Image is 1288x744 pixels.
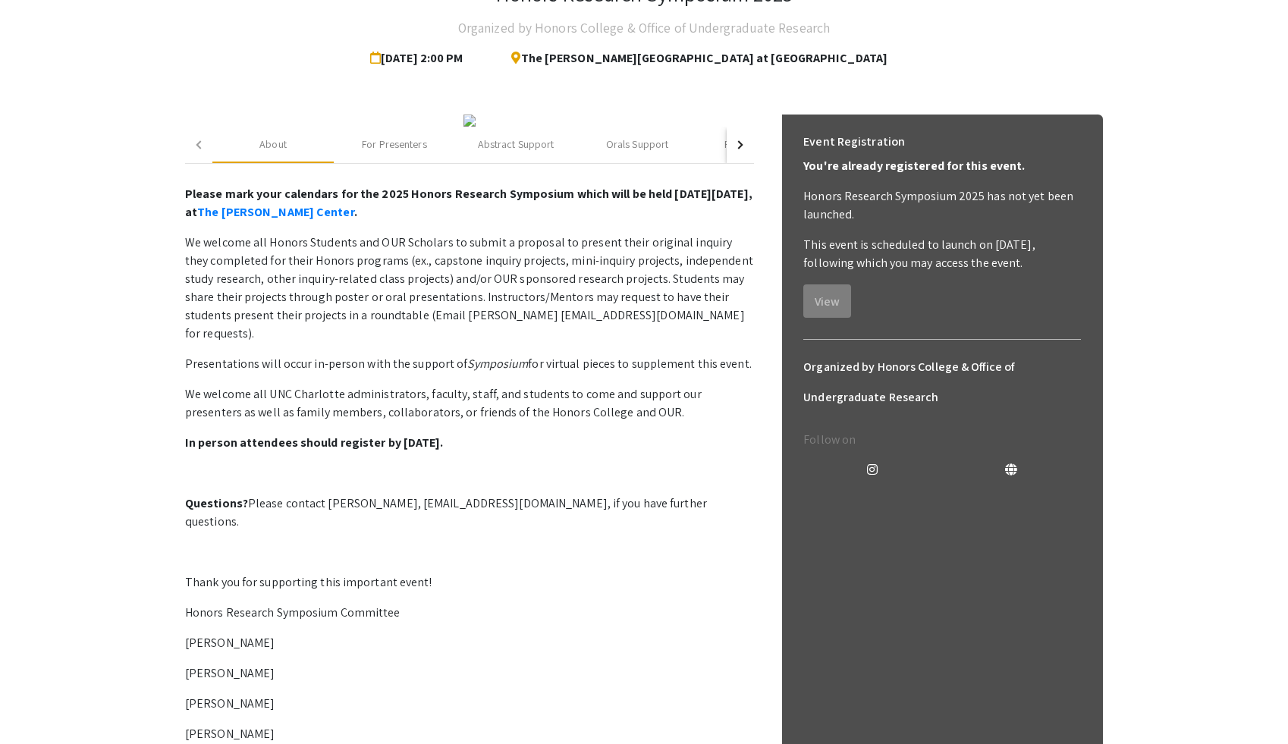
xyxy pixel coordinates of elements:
strong: Please mark your calendars for the 2025 Honors Research Symposium which will be held [DATE][DATE]... [185,186,752,220]
h4: Organized by Honors College & Office of Undergraduate Research [458,13,830,43]
p: We welcome all UNC Charlotte administrators, faculty, staff, and students to come and support our... [185,385,754,422]
span: [DATE] 2:00 PM [370,43,470,74]
p: Honors Research Symposium Committee [185,604,754,622]
div: Orals Support [606,137,668,152]
iframe: Chat [11,676,64,733]
p: This event is scheduled to launch on [DATE], following which you may access the event. [803,236,1081,272]
p: You're already registered for this event. [803,157,1081,175]
em: Symposium [467,356,528,372]
p: Thank you for supporting this important event! [185,573,754,592]
div: Abstract Support [478,137,554,152]
span: The [PERSON_NAME][GEOGRAPHIC_DATA] at [GEOGRAPHIC_DATA] [499,43,887,74]
strong: In person attendees should register by [DATE]. [185,435,444,450]
a: The [PERSON_NAME] Center [197,204,353,220]
p: [PERSON_NAME] [185,725,754,743]
h6: Event Registration [803,127,905,157]
p: [PERSON_NAME] [185,664,754,683]
strong: Questions? [185,495,248,511]
div: About [259,137,287,152]
div: Poster Support [724,137,792,152]
img: 59b9fcbe-6bc5-4e6d-967d-67fe823bd54b.jpg [463,115,476,127]
p: We welcome all Honors Students and OUR Scholars to submit a proposal to present their original in... [185,234,754,343]
button: View [803,284,851,318]
p: [PERSON_NAME] [185,695,754,713]
h6: Organized by Honors College & Office of Undergraduate Research [803,352,1081,413]
p: [PERSON_NAME] [185,634,754,652]
div: For Presenters [362,137,426,152]
p: Honors Research Symposium 2025 has not yet been launched. [803,187,1081,224]
p: Presentations will occur in-person with the support of for virtual pieces to supplement this event. [185,355,754,373]
p: Please contact [PERSON_NAME], [EMAIL_ADDRESS][DOMAIN_NAME], if you have further questions. [185,494,754,531]
p: Follow on [803,431,1081,449]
